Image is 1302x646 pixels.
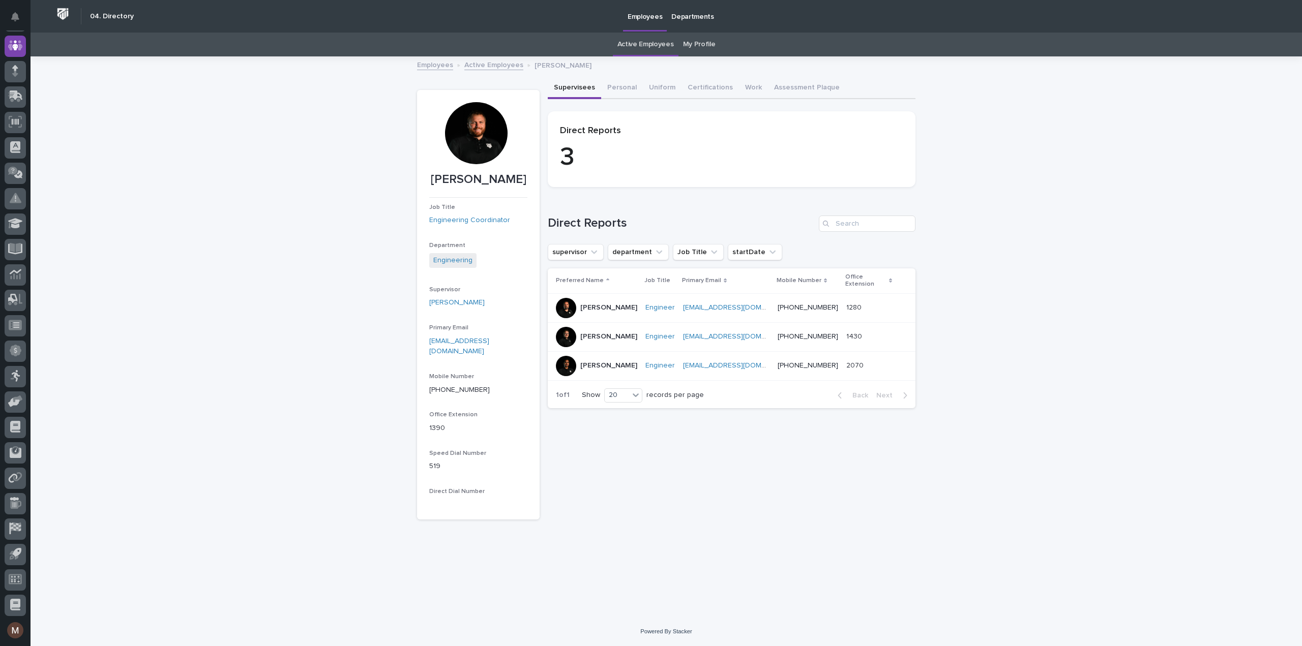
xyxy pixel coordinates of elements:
[601,78,643,99] button: Personal
[429,423,527,434] p: 1390
[846,301,864,312] p: 1280
[464,58,523,70] a: Active Employees
[548,351,915,380] tr: [PERSON_NAME]Engineer [EMAIL_ADDRESS][DOMAIN_NAME] [PHONE_NUMBER]20702070
[5,620,26,641] button: users-avatar
[548,244,604,260] button: supervisor
[645,303,675,312] a: Engineer
[548,293,915,322] tr: [PERSON_NAME]Engineer [EMAIL_ADDRESS][DOMAIN_NAME] [PHONE_NUMBER]12801280
[846,330,864,341] p: 1430
[683,333,798,340] a: [EMAIL_ADDRESS][DOMAIN_NAME]
[778,362,838,369] a: [PHONE_NUMBER]
[433,255,472,266] a: Engineering
[548,78,601,99] button: Supervisees
[417,58,453,70] a: Employees
[535,59,591,70] p: [PERSON_NAME]
[646,391,704,399] p: records per page
[682,275,721,286] p: Primary Email
[548,216,815,231] h1: Direct Reports
[429,204,455,210] span: Job Title
[429,488,485,495] span: Direct Dial Number
[429,215,510,226] a: Engineering Coordinator
[728,244,782,260] button: startDate
[560,142,903,173] p: 3
[429,412,478,418] span: Office Extension
[582,391,600,399] p: Show
[605,390,629,401] div: 20
[90,12,134,21] h2: 04. Directory
[548,383,578,408] p: 1 of 1
[872,391,915,400] button: Next
[845,271,886,290] p: Office Extension
[640,628,692,634] a: Powered By Stacker
[643,78,682,99] button: Uniform
[5,6,26,27] button: Notifications
[429,172,527,187] p: [PERSON_NAME]
[830,391,872,400] button: Back
[617,33,674,56] a: Active Employees
[429,242,465,249] span: Department
[580,361,637,370] p: [PERSON_NAME]
[778,333,838,340] a: [PHONE_NUMBER]
[682,78,739,99] button: Certifications
[683,33,716,56] a: My Profile
[429,386,490,393] a: [PHONE_NUMBER]
[560,126,903,137] p: Direct Reports
[673,244,724,260] button: Job Title
[768,78,846,99] button: Assessment Plaque
[53,5,72,23] img: Workspace Logo
[548,322,915,351] tr: [PERSON_NAME]Engineer [EMAIL_ADDRESS][DOMAIN_NAME] [PHONE_NUMBER]14301430
[608,244,669,260] button: department
[429,287,460,293] span: Supervisor
[645,361,675,370] a: Engineer
[777,275,821,286] p: Mobile Number
[683,362,798,369] a: [EMAIL_ADDRESS][DOMAIN_NAME]
[739,78,768,99] button: Work
[429,461,527,472] p: 519
[580,332,637,341] p: [PERSON_NAME]
[429,450,486,456] span: Speed Dial Number
[580,303,637,312] p: [PERSON_NAME]
[819,216,915,232] input: Search
[13,12,26,28] div: Notifications
[846,392,868,399] span: Back
[846,359,866,370] p: 2070
[429,297,485,308] a: [PERSON_NAME]
[778,304,838,311] a: [PHONE_NUMBER]
[429,325,468,331] span: Primary Email
[556,275,604,286] p: Preferred Name
[429,337,489,355] a: [EMAIL_ADDRESS][DOMAIN_NAME]
[429,374,474,380] span: Mobile Number
[683,304,798,311] a: [EMAIL_ADDRESS][DOMAIN_NAME]
[645,332,675,341] a: Engineer
[644,275,670,286] p: Job Title
[876,392,899,399] span: Next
